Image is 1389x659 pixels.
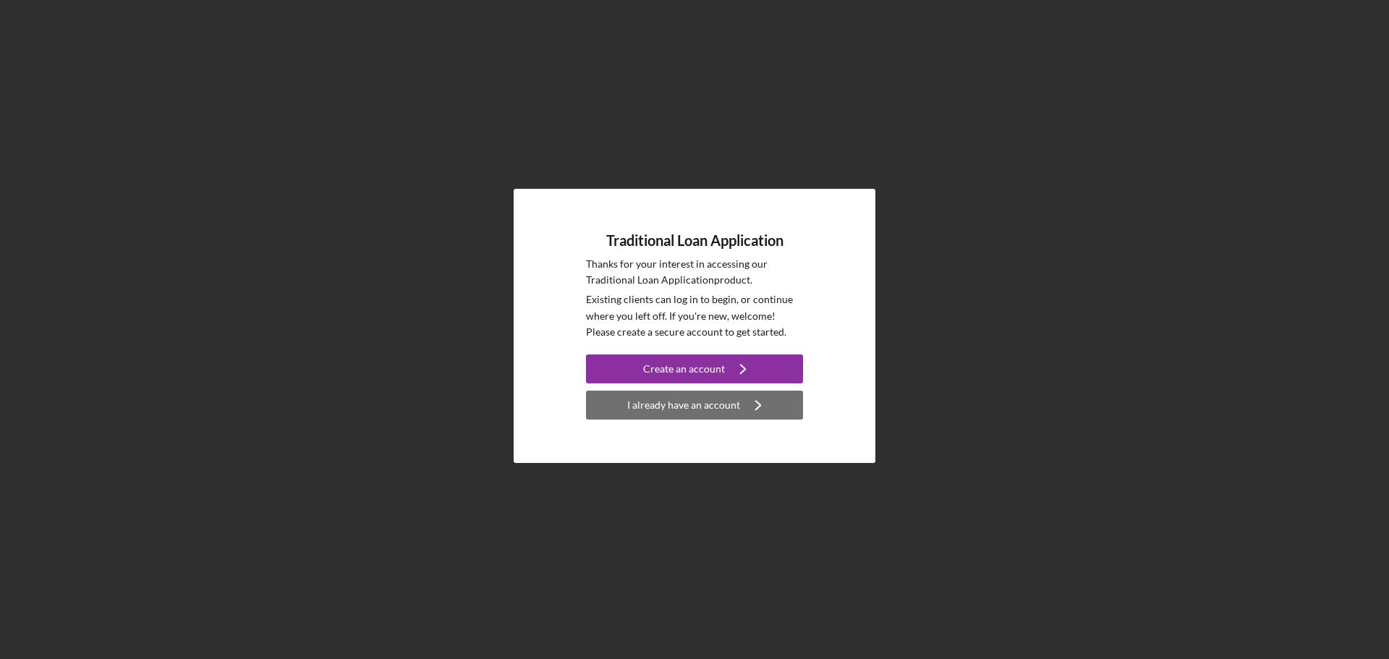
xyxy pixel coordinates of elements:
[586,391,803,420] button: I already have an account
[627,391,740,420] div: I already have an account
[643,354,725,383] div: Create an account
[586,354,803,383] button: Create an account
[606,232,783,249] h4: Traditional Loan Application
[586,354,803,387] a: Create an account
[586,292,803,340] p: Existing clients can log in to begin, or continue where you left off. If you're new, welcome! Ple...
[586,256,803,289] p: Thanks for your interest in accessing our Traditional Loan Application product.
